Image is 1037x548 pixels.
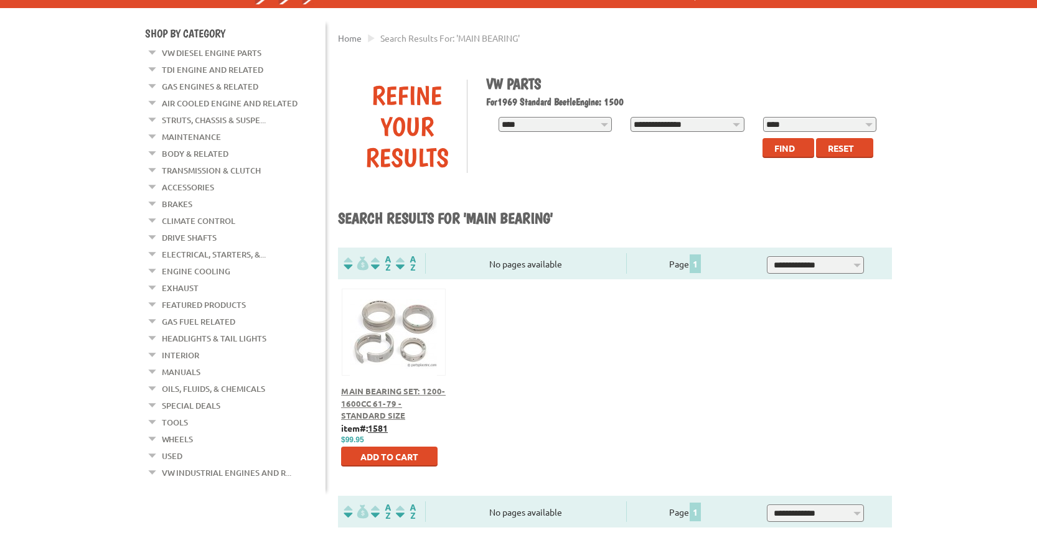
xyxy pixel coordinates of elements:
span: 1 [690,254,701,273]
img: Sort by Sales Rank [393,504,418,519]
a: Climate Control [162,213,235,229]
a: Engine Cooling [162,263,230,279]
div: No pages available [426,258,626,271]
img: Sort by Headline [368,504,393,519]
img: Sort by Headline [368,256,393,271]
a: Home [338,32,362,44]
a: Headlights & Tail Lights [162,330,266,346]
button: Find [762,138,814,158]
a: Used [162,448,182,464]
a: Electrical, Starters, &... [162,246,266,262]
a: Struts, Chassis & Suspe... [162,112,266,128]
h1: VW Parts [486,75,883,93]
a: Special Deals [162,397,220,414]
span: Search results for: 'MAIN BEARING' [380,32,520,44]
h2: 1969 Standard Beetle [486,96,883,108]
a: Manuals [162,364,200,380]
span: Add to Cart [360,451,418,462]
a: Maintenance [162,129,221,145]
h1: Search results for 'MAIN BEARING' [338,209,892,229]
a: Wheels [162,431,193,447]
a: Oils, Fluids, & Chemicals [162,381,265,397]
a: Transmission & Clutch [162,162,261,179]
a: Accessories [162,179,214,195]
a: Body & Related [162,146,228,162]
button: Add to Cart [341,447,438,467]
span: $99.95 [341,435,364,444]
button: Reset [816,138,873,158]
a: Main Bearing Set: 1200-1600cc 61-79 - Standard Size [341,386,446,420]
u: 1581 [368,422,388,434]
a: TDI Engine and Related [162,62,263,78]
img: filterpricelow.svg [344,504,368,519]
a: Air Cooled Engine and Related [162,95,298,111]
span: 1 [690,503,701,521]
a: Tools [162,414,188,430]
h4: Shop By Category [145,27,326,40]
b: item#: [341,422,388,434]
a: Drive Shafts [162,230,217,246]
span: Find [774,142,795,154]
a: Gas Engines & Related [162,78,258,95]
a: VW Diesel Engine Parts [162,45,261,61]
a: VW Industrial Engines and R... [162,465,291,481]
div: Refine Your Results [347,80,467,173]
img: filterpricelow.svg [344,256,368,271]
div: No pages available [426,506,626,519]
img: Sort by Sales Rank [393,256,418,271]
a: Featured Products [162,297,246,313]
span: For [486,96,497,108]
a: Brakes [162,196,192,212]
div: Page [626,501,745,522]
a: Exhaust [162,280,199,296]
div: Page [626,253,745,274]
a: Gas Fuel Related [162,313,235,330]
a: Interior [162,347,199,363]
span: Reset [828,142,854,154]
span: Engine: 1500 [576,96,624,108]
